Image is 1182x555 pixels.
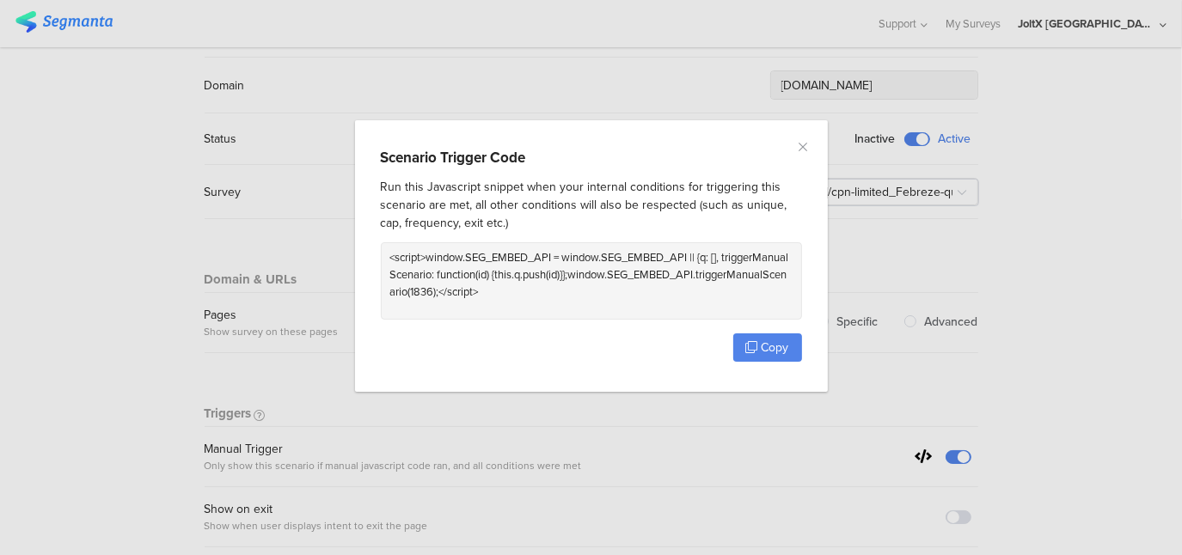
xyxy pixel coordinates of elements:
[797,137,811,157] button: Close
[381,150,526,165] div: Scenario Trigger Code
[381,178,802,232] div: Run this Javascript snippet when your internal conditions for triggering this scenario are met, a...
[762,338,789,357] span: Copy
[733,333,802,362] button: Copy
[355,120,828,392] div: dialog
